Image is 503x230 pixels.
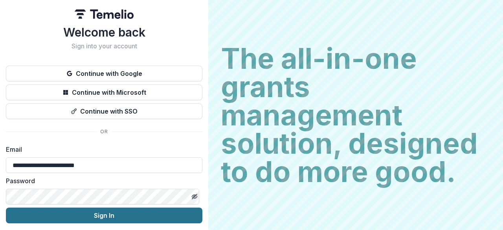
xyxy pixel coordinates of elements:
[75,9,134,19] img: Temelio
[6,176,198,186] label: Password
[6,208,202,223] button: Sign In
[6,103,202,119] button: Continue with SSO
[188,190,201,203] button: Toggle password visibility
[6,85,202,100] button: Continue with Microsoft
[6,25,202,39] h1: Welcome back
[6,42,202,50] h2: Sign into your account
[6,145,198,154] label: Email
[6,66,202,81] button: Continue with Google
